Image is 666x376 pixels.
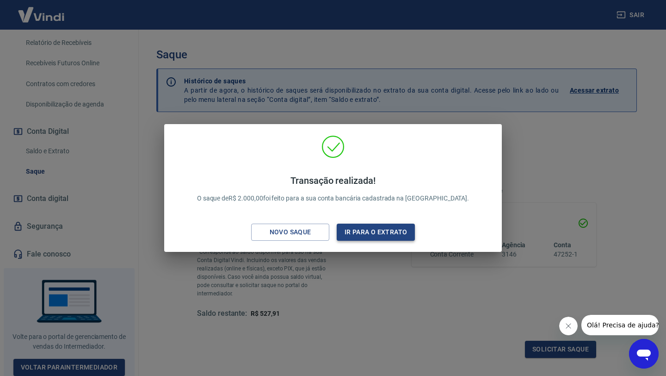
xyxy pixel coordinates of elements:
iframe: Mensagem da empresa [581,315,659,335]
button: Novo saque [251,224,329,241]
iframe: Fechar mensagem [559,317,578,335]
div: Novo saque [259,226,322,238]
iframe: Botão para abrir a janela de mensagens [629,339,659,369]
span: Olá! Precisa de ajuda? [6,6,78,14]
p: O saque de R$ 2.000,00 foi feito para a sua conta bancária cadastrada na [GEOGRAPHIC_DATA]. [197,175,469,203]
button: Ir para o extrato [337,224,415,241]
h4: Transação realizada! [197,175,469,186]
